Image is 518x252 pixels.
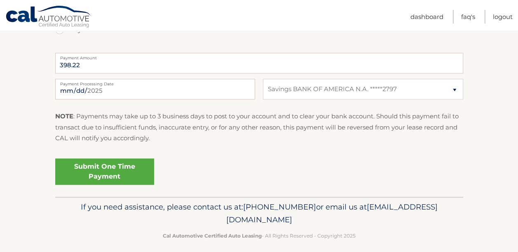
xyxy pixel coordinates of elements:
input: Payment Date [55,79,255,99]
p: - All Rights Reserved - Copyright 2025 [61,231,458,240]
strong: NOTE [55,112,73,120]
a: Submit One Time Payment [55,158,154,185]
label: Payment Processing Date [55,79,255,85]
a: Cal Automotive [5,5,92,29]
a: Logout [493,10,513,24]
p: : Payments may take up to 3 business days to post to your account and to clear your bank account.... [55,111,463,144]
label: Payment Amount [55,53,463,59]
strong: Cal Automotive Certified Auto Leasing [163,233,262,239]
input: Payment Amount [55,53,463,73]
p: If you need assistance, please contact us at: or email us at [61,200,458,227]
span: [PHONE_NUMBER] [243,202,316,212]
a: FAQ's [461,10,475,24]
a: Dashboard [410,10,443,24]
